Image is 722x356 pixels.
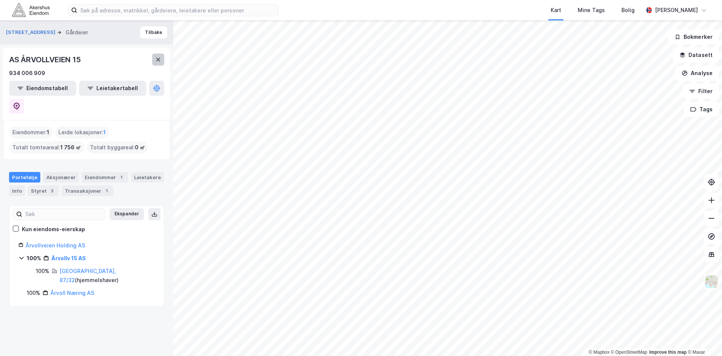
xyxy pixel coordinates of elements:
span: 0 ㎡ [135,143,145,152]
div: Portefølje [9,172,40,183]
input: Søk på adresse, matrikkel, gårdeiere, leietakere eller personer [77,5,278,16]
div: Kontrollprogram for chat [684,320,722,356]
div: Leietakere [131,172,164,183]
a: Årvollveien Holding AS [26,242,85,249]
div: Info [9,186,25,196]
div: 100% [27,288,40,298]
div: 3 [48,187,56,195]
div: Bolig [621,6,635,15]
div: 100% [27,254,41,263]
div: Aksjonærer [43,172,79,183]
div: Totalt byggareal : [87,141,148,153]
button: Analyse [675,66,719,81]
a: OpenStreetMap [611,350,647,355]
img: akershus-eiendom-logo.9091f326c980b4bce74ccdd9f866810c.svg [12,3,50,17]
div: Styret [28,186,59,196]
button: Bokmerker [668,29,719,44]
button: Eiendomstabell [9,81,76,96]
input: Søk [22,209,105,220]
div: [PERSON_NAME] [655,6,698,15]
a: Årvoll Næring AS [50,290,94,296]
div: 1 [118,173,125,181]
button: Leietakertabell [79,81,146,96]
a: Mapbox [589,350,609,355]
a: Improve this map [649,350,687,355]
div: Eiendommer : [9,126,52,138]
div: ( hjemmelshaver ) [60,267,155,285]
div: AS ÅRVOLLVEIEN 15 [9,54,82,66]
div: 934 006 909 [9,69,45,78]
button: [STREET_ADDRESS] [6,29,57,36]
div: Totalt tomteareal : [9,141,84,153]
span: 1 756 ㎡ [60,143,81,152]
button: Tilbake [140,26,167,38]
span: 1 [103,128,106,137]
a: Årvollv 15 AS [51,255,86,261]
img: Z [704,275,719,289]
div: Eiendommer [82,172,128,183]
button: Tags [684,102,719,117]
div: Mine Tags [578,6,605,15]
div: Kun eiendoms-eierskap [22,225,85,234]
div: 100% [36,267,49,276]
button: Filter [683,84,719,99]
div: Kart [551,6,561,15]
button: Datasett [673,48,719,63]
a: [GEOGRAPHIC_DATA], 87/32 [60,268,116,283]
button: Ekspander [110,208,144,220]
span: 1 [47,128,49,137]
div: Gårdeier [66,28,88,37]
div: 1 [103,187,110,195]
iframe: Chat Widget [684,320,722,356]
div: Leide lokasjoner : [55,126,109,138]
div: Transaksjoner [62,186,113,196]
